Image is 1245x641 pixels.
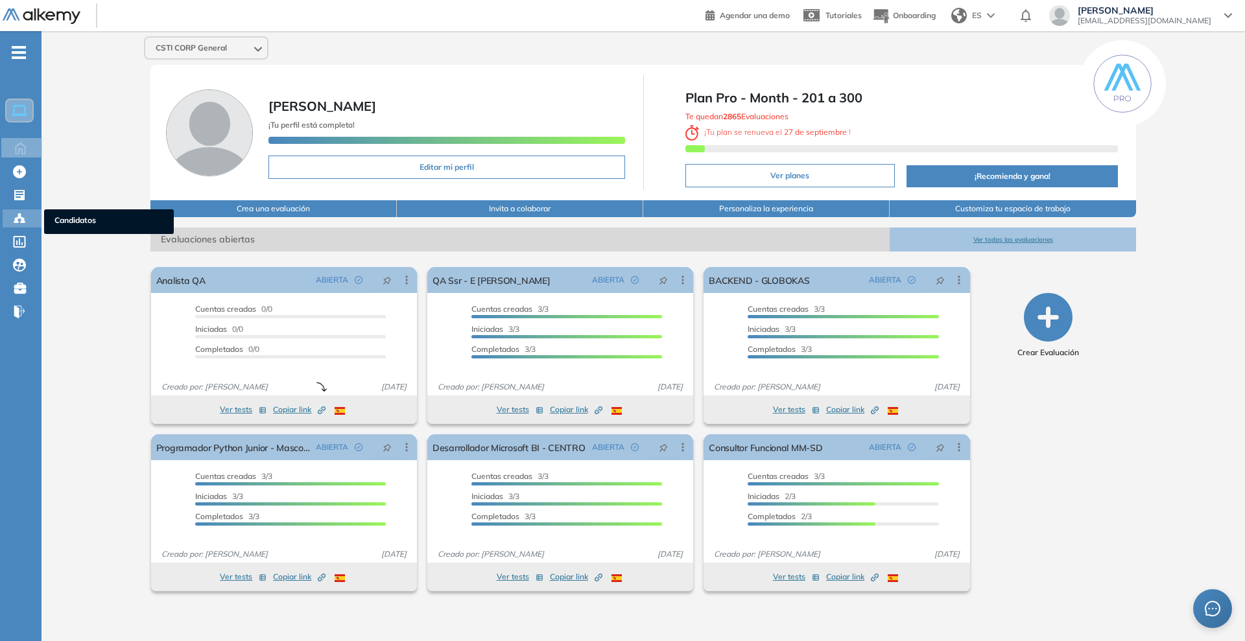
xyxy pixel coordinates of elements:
[12,51,26,54] i: -
[471,324,519,334] span: 3/3
[908,276,916,284] span: check-circle
[355,276,362,284] span: check-circle
[748,324,796,334] span: 3/3
[720,10,790,20] span: Agendar una demo
[709,434,822,460] a: Consultor Funcional MM-SD
[166,89,253,176] img: Foto de perfil
[316,441,348,453] span: ABIERTA
[723,111,741,121] b: 2865
[685,88,1119,108] span: Plan Pro - Month - 201 a 300
[376,381,412,393] span: [DATE]
[893,10,936,20] span: Onboarding
[987,13,995,18] img: arrow
[268,98,376,114] span: [PERSON_NAME]
[826,571,879,583] span: Copiar link
[156,43,227,53] span: CSTI CORP General
[433,434,586,460] a: Desarrollador Microsoft BI - CENTRO
[156,548,273,560] span: Creado por: [PERSON_NAME]
[195,471,256,481] span: Cuentas creadas
[195,324,227,334] span: Iniciadas
[550,402,602,417] button: Copiar link
[433,381,549,393] span: Creado por: [PERSON_NAME]
[592,441,624,453] span: ABIERTA
[652,548,688,560] span: [DATE]
[826,569,879,585] button: Copiar link
[869,274,901,286] span: ABIERTA
[195,491,243,501] span: 3/3
[1017,347,1079,358] span: Crear Evaluación
[273,569,326,585] button: Copiar link
[685,125,700,141] img: clock-svg
[156,267,206,293] a: Analista QA
[748,344,812,354] span: 3/3
[195,471,272,481] span: 3/3
[748,471,825,481] span: 3/3
[376,548,412,560] span: [DATE]
[195,304,272,314] span: 0/0
[652,381,688,393] span: [DATE]
[433,267,551,293] a: QA Ssr - E [PERSON_NAME]
[611,407,622,415] img: ESP
[397,200,643,217] button: Invita a colaborar
[550,404,602,415] span: Copiar link
[268,120,355,130] span: ¡Tu perfil está completo!
[54,215,163,229] span: Candidatos
[907,165,1119,187] button: ¡Recomienda y gana!
[433,548,549,560] span: Creado por: [PERSON_NAME]
[316,274,348,286] span: ABIERTA
[383,275,392,285] span: pushpin
[685,111,788,121] span: Te quedan Evaluaciones
[929,548,965,560] span: [DATE]
[471,304,532,314] span: Cuentas creadas
[550,571,602,583] span: Copiar link
[936,275,945,285] span: pushpin
[972,10,982,21] span: ES
[497,569,543,585] button: Ver tests
[926,437,954,458] button: pushpin
[156,381,273,393] span: Creado por: [PERSON_NAME]
[825,10,862,20] span: Tutoriales
[748,491,796,501] span: 2/3
[195,304,256,314] span: Cuentas creadas
[592,274,624,286] span: ABIERTA
[748,344,796,354] span: Completados
[826,404,879,415] span: Copiar link
[471,471,532,481] span: Cuentas creadas
[926,270,954,290] button: pushpin
[705,6,790,22] a: Agendar una demo
[748,511,812,521] span: 2/3
[550,569,602,585] button: Copiar link
[872,2,936,30] button: Onboarding
[748,511,796,521] span: Completados
[471,304,549,314] span: 3/3
[929,381,965,393] span: [DATE]
[195,511,259,521] span: 3/3
[748,304,825,314] span: 3/3
[497,402,543,417] button: Ver tests
[659,275,668,285] span: pushpin
[908,443,916,451] span: check-circle
[888,407,898,415] img: ESP
[335,407,345,415] img: ESP
[268,156,625,179] button: Editar mi perfil
[782,127,849,137] b: 27 de septiembre
[890,200,1136,217] button: Customiza tu espacio de trabajo
[748,471,809,481] span: Cuentas creadas
[773,402,820,417] button: Ver tests
[273,571,326,583] span: Copiar link
[195,511,243,521] span: Completados
[649,437,678,458] button: pushpin
[748,491,779,501] span: Iniciadas
[748,324,779,334] span: Iniciadas
[471,491,519,501] span: 3/3
[471,324,503,334] span: Iniciadas
[869,441,901,453] span: ABIERTA
[631,443,639,451] span: check-circle
[355,443,362,451] span: check-circle
[373,437,401,458] button: pushpin
[220,569,267,585] button: Ver tests
[709,548,825,560] span: Creado por: [PERSON_NAME]
[643,200,890,217] button: Personaliza la experiencia
[826,402,879,417] button: Copiar link
[709,381,825,393] span: Creado por: [PERSON_NAME]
